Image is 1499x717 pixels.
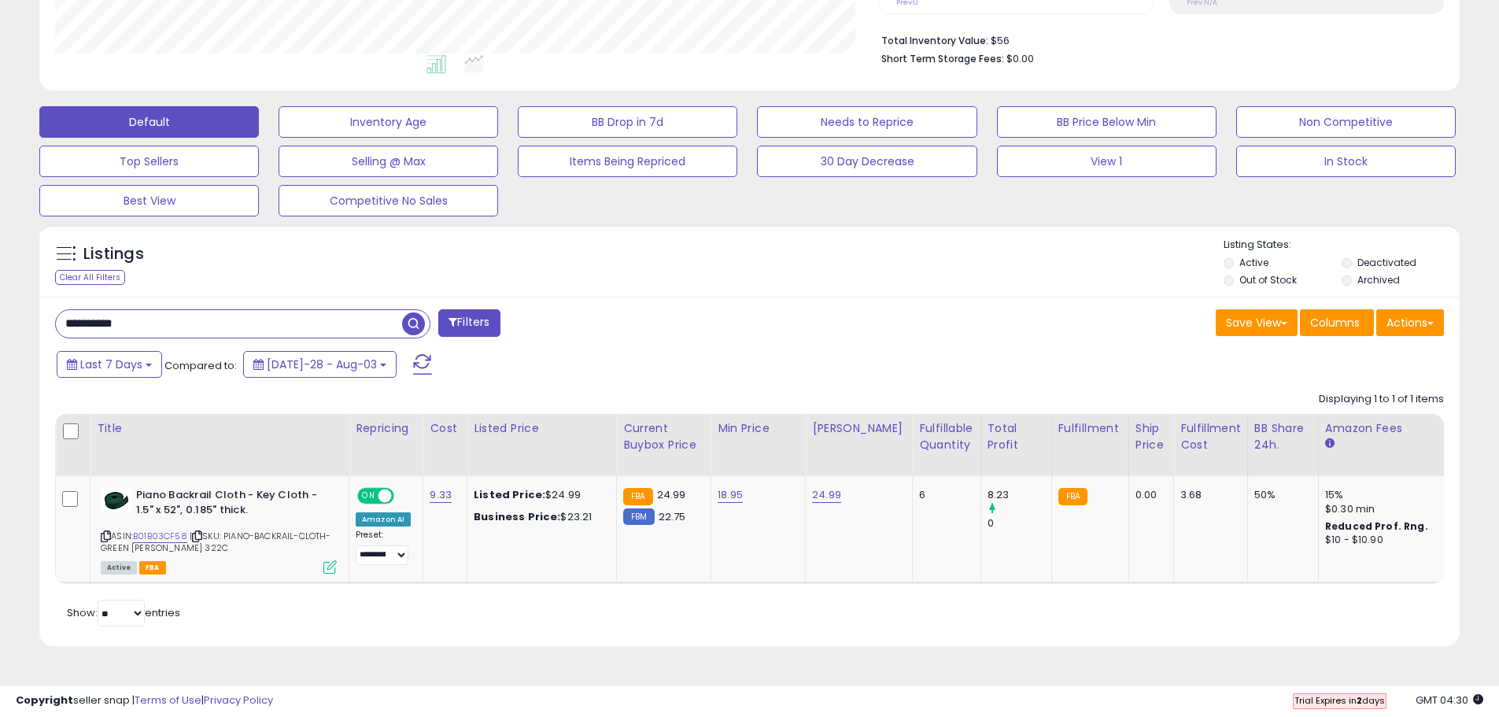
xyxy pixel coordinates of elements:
li: $56 [881,30,1432,49]
div: Total Profit [988,420,1045,453]
span: FBA [139,561,166,575]
div: Amazon Fees [1325,420,1461,437]
a: 9.33 [430,487,452,503]
span: | SKU: PIANO-BACKRAIL-CLOTH-GREEN [PERSON_NAME] 322C [101,530,331,553]
button: Last 7 Days [57,351,162,378]
button: Actions [1376,309,1444,336]
button: Columns [1300,309,1374,336]
img: 416Z7EcRUkL._SL40_.jpg [101,488,132,512]
span: $0.00 [1006,51,1034,66]
b: 2 [1357,694,1362,707]
div: 15% [1325,488,1456,502]
a: 24.99 [812,487,841,503]
b: Reduced Prof. Rng. [1325,519,1428,533]
button: Non Competitive [1236,106,1456,138]
button: 30 Day Decrease [757,146,977,177]
button: In Stock [1236,146,1456,177]
label: Out of Stock [1239,273,1297,286]
small: FBM [623,508,654,525]
button: Save View [1216,309,1298,336]
button: Default [39,106,259,138]
button: Filters [438,309,500,337]
span: 24.99 [657,487,686,502]
span: Columns [1310,315,1360,331]
div: Current Buybox Price [623,420,704,453]
div: Fulfillment [1058,420,1122,437]
span: ON [359,490,378,503]
span: Last 7 Days [80,357,142,372]
button: Items Being Repriced [518,146,737,177]
button: Competitive No Sales [279,185,498,216]
button: Top Sellers [39,146,259,177]
div: Displaying 1 to 1 of 1 items [1319,392,1444,407]
div: 50% [1254,488,1306,502]
div: Preset: [356,530,411,565]
button: Needs to Reprice [757,106,977,138]
div: 3.68 [1180,488,1235,502]
div: Listed Price [474,420,610,437]
b: Piano Backrail Cloth - Key Cloth - 1.5" x 52", 0.185" thick. [136,488,327,521]
div: 0 [988,516,1051,530]
button: Best View [39,185,259,216]
div: Repricing [356,420,416,437]
p: Listing States: [1224,238,1460,253]
div: $10 - $10.90 [1325,534,1456,547]
div: Amazon AI [356,512,411,527]
b: Listed Price: [474,487,545,502]
a: Privacy Policy [204,693,273,708]
small: Amazon Fees. [1325,437,1335,451]
div: Fulfillable Quantity [919,420,973,453]
span: Show: entries [67,605,180,620]
a: Terms of Use [135,693,201,708]
button: BB Price Below Min [997,106,1217,138]
b: Short Term Storage Fees: [881,52,1004,65]
span: [DATE]-28 - Aug-03 [267,357,377,372]
b: Business Price: [474,509,560,524]
button: [DATE]-28 - Aug-03 [243,351,397,378]
div: ASIN: [101,488,337,572]
a: 18.95 [718,487,743,503]
a: B01B03CF58 [133,530,187,543]
div: [PERSON_NAME] [812,420,906,437]
div: 8.23 [988,488,1051,502]
span: 22.75 [659,509,686,524]
div: $0.30 min [1325,502,1456,516]
strong: Copyright [16,693,73,708]
div: 6 [919,488,968,502]
b: Total Inventory Value: [881,34,988,47]
span: OFF [392,490,417,503]
div: BB Share 24h. [1254,420,1312,453]
div: Clear All Filters [55,270,125,285]
button: Inventory Age [279,106,498,138]
label: Archived [1357,273,1400,286]
div: Fulfillment Cost [1180,420,1241,453]
div: Cost [430,420,460,437]
div: $24.99 [474,488,604,502]
button: Selling @ Max [279,146,498,177]
div: $23.21 [474,510,604,524]
span: Compared to: [164,358,237,373]
div: 0.00 [1135,488,1161,502]
label: Deactivated [1357,256,1416,269]
div: Title [97,420,342,437]
div: Min Price [718,420,799,437]
button: View 1 [997,146,1217,177]
span: Trial Expires in days [1294,694,1385,707]
span: 2025-08-11 04:30 GMT [1416,693,1483,708]
div: seller snap | | [16,693,273,708]
button: BB Drop in 7d [518,106,737,138]
h5: Listings [83,243,144,265]
small: FBA [1058,488,1087,505]
div: Ship Price [1135,420,1167,453]
label: Active [1239,256,1268,269]
span: All listings currently available for purchase on Amazon [101,561,137,575]
small: FBA [623,488,652,505]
